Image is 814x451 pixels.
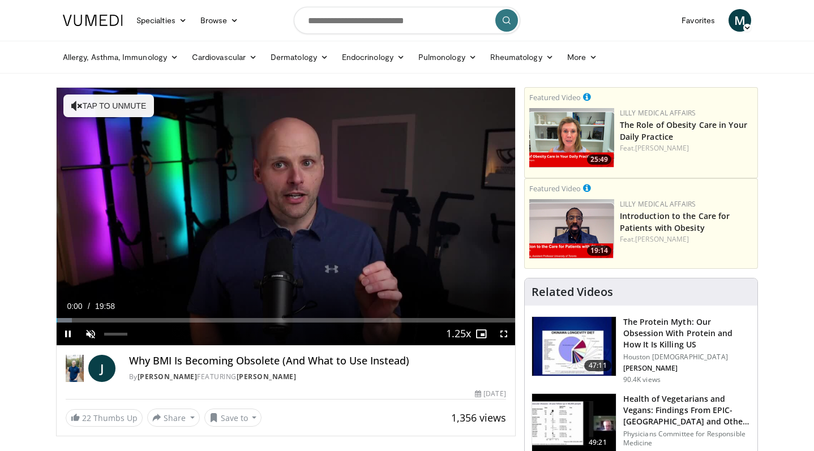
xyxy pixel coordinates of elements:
[587,154,611,165] span: 25:49
[294,7,520,34] input: Search topics, interventions
[63,95,154,117] button: Tap to unmute
[79,323,102,345] button: Unmute
[194,9,246,32] a: Browse
[237,372,297,381] a: [PERSON_NAME]
[57,318,515,323] div: Progress Bar
[532,316,751,384] a: 47:11 The Protein Myth: Our Obsession With Protein and How It Is Killing US Houston [DEMOGRAPHIC_...
[620,143,753,153] div: Feat.
[623,364,751,373] p: [PERSON_NAME]
[451,411,506,424] span: 1,356 views
[67,302,82,311] span: 0:00
[104,333,127,336] div: Volume Level
[635,234,689,244] a: [PERSON_NAME]
[66,409,143,427] a: 22 Thumbs Up
[66,355,84,382] img: Dr. Jordan Rennicke
[675,9,722,32] a: Favorites
[620,234,753,244] div: Feat.
[584,360,611,371] span: 47:11
[623,353,751,362] p: Houston [DEMOGRAPHIC_DATA]
[620,108,696,118] a: Lilly Medical Affairs
[63,15,123,26] img: VuMedi Logo
[483,46,560,68] a: Rheumatology
[95,302,115,311] span: 19:58
[470,323,492,345] button: Enable picture-in-picture mode
[532,317,616,376] img: b7b8b05e-5021-418b-a89a-60a270e7cf82.150x105_q85_crop-smart_upscale.jpg
[185,46,264,68] a: Cardiovascular
[492,323,515,345] button: Fullscreen
[620,199,696,209] a: Lilly Medical Affairs
[584,437,611,448] span: 49:21
[147,409,200,427] button: Share
[57,323,79,345] button: Pause
[204,409,262,427] button: Save to
[130,9,194,32] a: Specialties
[264,46,335,68] a: Dermatology
[635,143,689,153] a: [PERSON_NAME]
[623,316,751,350] h3: The Protein Myth: Our Obsession With Protein and How It Is Killing US
[57,88,515,346] video-js: Video Player
[587,246,611,256] span: 19:14
[623,429,751,448] p: Physicians Committee for Responsible Medicine
[412,46,483,68] a: Pulmonology
[529,108,614,167] a: 25:49
[138,372,198,381] a: [PERSON_NAME]
[623,375,661,384] p: 90.4K views
[335,46,412,68] a: Endocrinology
[620,211,730,233] a: Introduction to the Care for Patients with Obesity
[447,323,470,345] button: Playback Rate
[129,355,506,367] h4: Why BMI Is Becoming Obsolete (And What to Use Instead)
[529,92,581,102] small: Featured Video
[529,199,614,259] img: acc2e291-ced4-4dd5-b17b-d06994da28f3.png.150x105_q85_crop-smart_upscale.png
[532,285,613,299] h4: Related Videos
[129,372,506,382] div: By FEATURING
[88,355,115,382] a: J
[56,46,185,68] a: Allergy, Asthma, Immunology
[623,393,751,427] h3: Health of Vegetarians and Vegans: Findings From EPIC-[GEOGRAPHIC_DATA] and Othe…
[529,183,581,194] small: Featured Video
[529,108,614,167] img: e1208b6b-349f-4914-9dd7-f97803bdbf1d.png.150x105_q85_crop-smart_upscale.png
[529,199,614,259] a: 19:14
[620,119,747,142] a: The Role of Obesity Care in Your Daily Practice
[475,389,505,399] div: [DATE]
[88,302,90,311] span: /
[729,9,751,32] a: M
[82,413,91,423] span: 22
[560,46,604,68] a: More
